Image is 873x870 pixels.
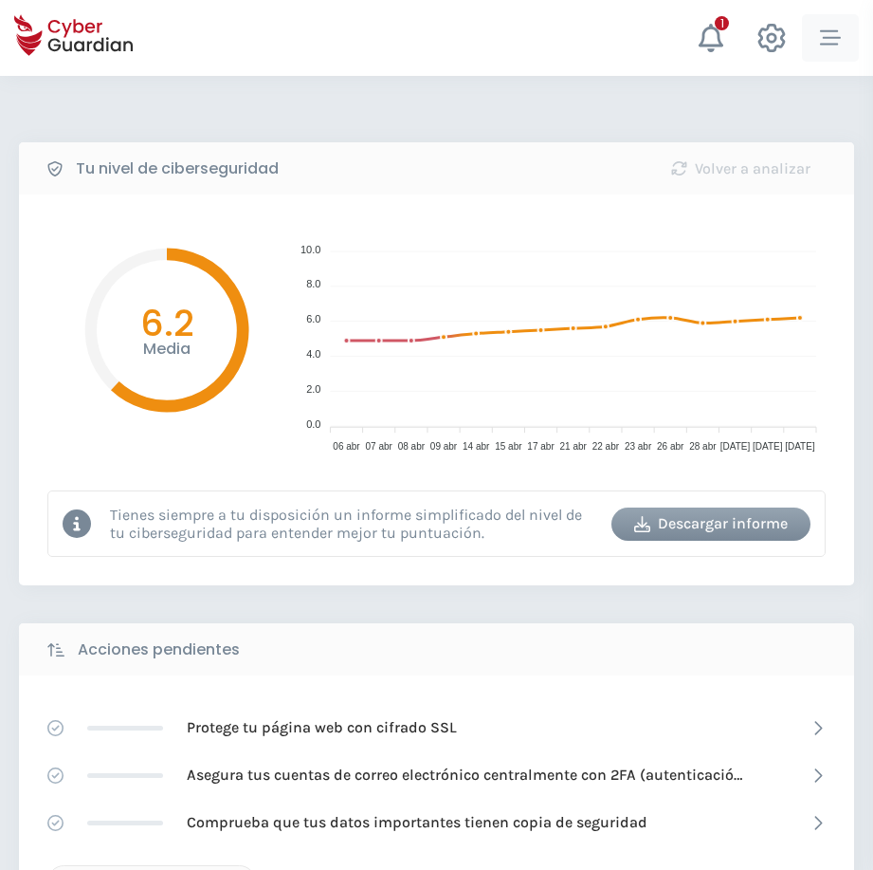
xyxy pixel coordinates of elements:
tspan: 07 abr [366,441,393,452]
tspan: 23 abr [625,441,652,452]
tspan: 0.0 [306,418,320,430]
tspan: 15 abr [495,441,522,452]
tspan: [DATE] [720,441,751,452]
tspan: 22 abr [592,441,620,452]
p: Tienes siempre a tu disposición un informe simplificado del nivel de tu ciberseguridad para enten... [110,506,597,542]
b: Acciones pendientes [78,639,240,661]
tspan: 14 abr [463,441,490,452]
button: Descargar informe [611,508,810,541]
tspan: 10.0 [300,244,320,255]
tspan: 08 abr [398,441,426,452]
tspan: [DATE] [785,441,815,452]
tspan: 4.0 [306,348,320,360]
tspan: 21 abr [560,441,588,452]
div: Descargar informe [626,512,796,535]
button: Volver a analizar [641,152,840,185]
div: Volver a analizar [655,157,826,180]
p: Protege tu página web con cifrado SSL [187,717,457,738]
tspan: 06 abr [333,441,360,452]
tspan: 09 abr [430,441,458,452]
tspan: 6.0 [306,313,320,324]
tspan: 2.0 [306,383,320,395]
p: Comprueba que tus datos importantes tienen copia de seguridad [187,812,647,833]
p: Asegura tus cuentas de correo electrónico centralmente con 2FA (autenticación [PERSON_NAME] factor) [187,765,748,786]
b: Tu nivel de ciberseguridad [76,157,279,180]
tspan: 17 abr [527,441,555,452]
div: 1 [715,16,729,30]
tspan: 26 abr [657,441,684,452]
tspan: [DATE] [753,441,783,452]
tspan: 28 abr [689,441,717,452]
tspan: 8.0 [306,278,320,289]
